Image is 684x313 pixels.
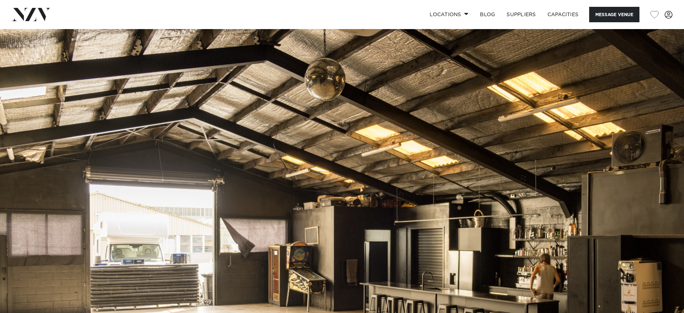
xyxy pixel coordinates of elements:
[11,8,51,21] img: nzv-logo.png
[474,7,501,22] a: BLOG
[589,7,639,22] button: Message Venue
[501,7,541,22] a: SUPPLIERS
[424,7,474,22] a: Locations
[542,7,584,22] a: Capacities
